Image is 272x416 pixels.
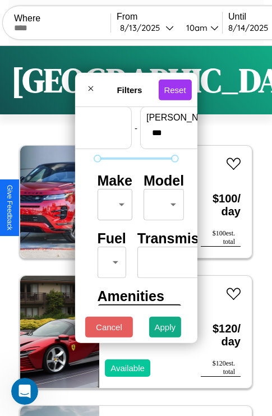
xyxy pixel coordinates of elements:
label: [PERSON_NAME] [146,113,242,123]
button: Reset [158,79,191,100]
h4: Fuel [97,230,126,247]
h4: Model [144,173,184,189]
div: 8 / 13 / 2025 [120,22,165,33]
div: $ 120 est. total [201,359,241,377]
iframe: Intercom live chat [11,378,38,405]
div: 10am [181,22,210,33]
div: $ 100 est. total [201,229,241,247]
button: 8/13/2025 [117,22,177,34]
h3: $ 120 / day [201,311,241,359]
label: From [117,12,222,22]
label: min price [30,113,126,123]
button: Apply [149,317,182,338]
p: - [135,120,137,135]
label: Where [14,13,110,24]
p: Available [110,360,145,376]
div: Give Feedback [6,185,13,230]
h4: Filters [100,85,158,94]
button: Cancel [85,317,133,338]
h4: Amenities [97,288,174,304]
h4: Transmission [137,230,228,247]
h4: Make [97,173,132,189]
button: 10am [177,22,222,34]
h3: $ 100 / day [201,181,241,229]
